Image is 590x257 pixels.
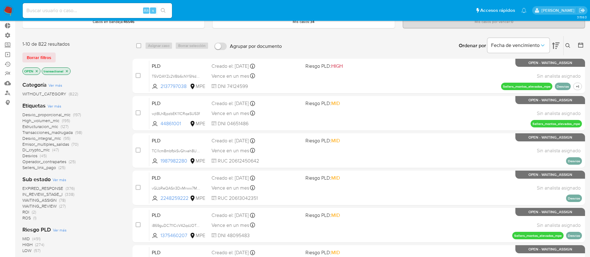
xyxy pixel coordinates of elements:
a: Notificaciones [521,8,527,13]
button: search-icon [157,6,170,15]
span: 3.158.0 [577,15,587,20]
a: Salir [579,7,585,14]
span: Accesos rápidos [480,7,515,14]
span: Alt [144,7,149,13]
p: rociodaniela.benavidescatalan@mercadolibre.cl [541,7,577,13]
span: s [152,7,154,13]
input: Buscar usuario o caso... [23,7,172,15]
